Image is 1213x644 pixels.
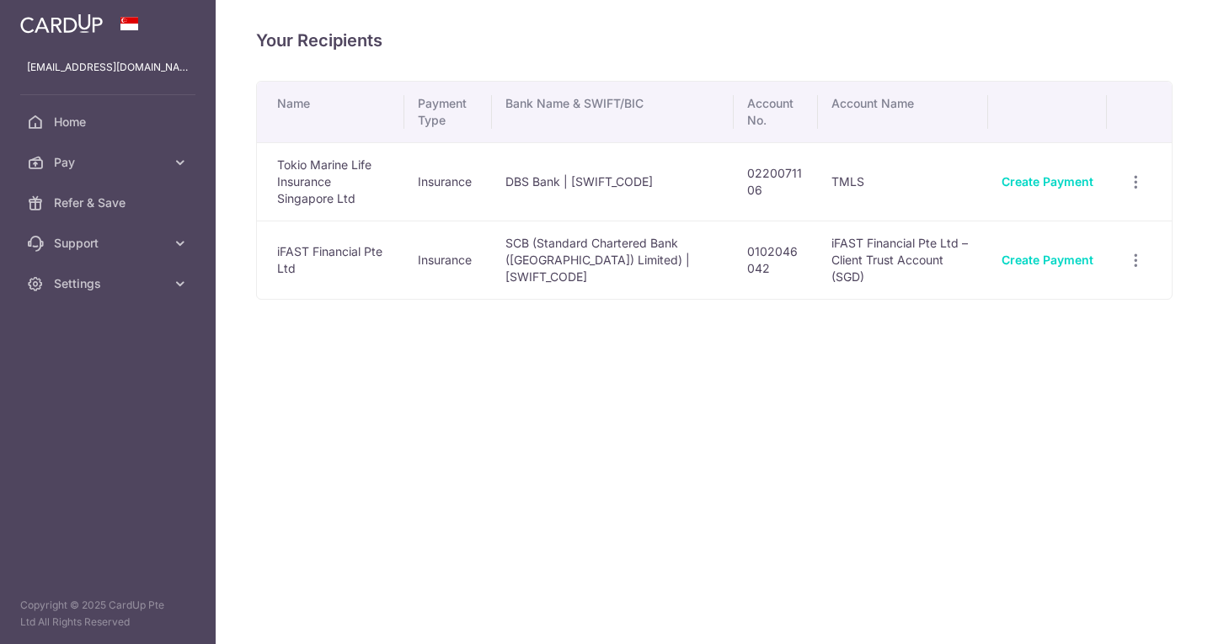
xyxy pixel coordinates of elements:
[734,142,818,221] td: 0220071106
[818,82,988,142] th: Account Name
[257,82,404,142] th: Name
[54,194,165,211] span: Refer & Save
[404,142,493,221] td: Insurance
[404,221,493,299] td: Insurance
[492,221,734,299] td: SCB (Standard Chartered Bank ([GEOGRAPHIC_DATA]) Limited) | [SWIFT_CODE]
[818,221,988,299] td: iFAST Financial Pte Ltd – Client Trust Account (SGD)
[1002,253,1093,267] a: Create Payment
[257,221,404,299] td: iFAST Financial Pte Ltd
[54,154,165,171] span: Pay
[492,82,734,142] th: Bank Name & SWIFT/BIC
[257,142,404,221] td: Tokio Marine Life Insurance Singapore Ltd
[20,13,103,34] img: CardUp
[54,235,165,252] span: Support
[54,114,165,130] span: Home
[404,82,493,142] th: Payment Type
[818,142,988,221] td: TMLS
[492,142,734,221] td: DBS Bank | [SWIFT_CODE]
[734,82,818,142] th: Account No.
[1105,593,1196,636] iframe: Opens a widget where you can find more information
[27,59,189,76] p: [EMAIL_ADDRESS][DOMAIN_NAME]
[734,221,818,299] td: 0102046042
[1002,174,1093,189] a: Create Payment
[54,275,165,292] span: Settings
[256,27,1173,54] h4: Your Recipients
